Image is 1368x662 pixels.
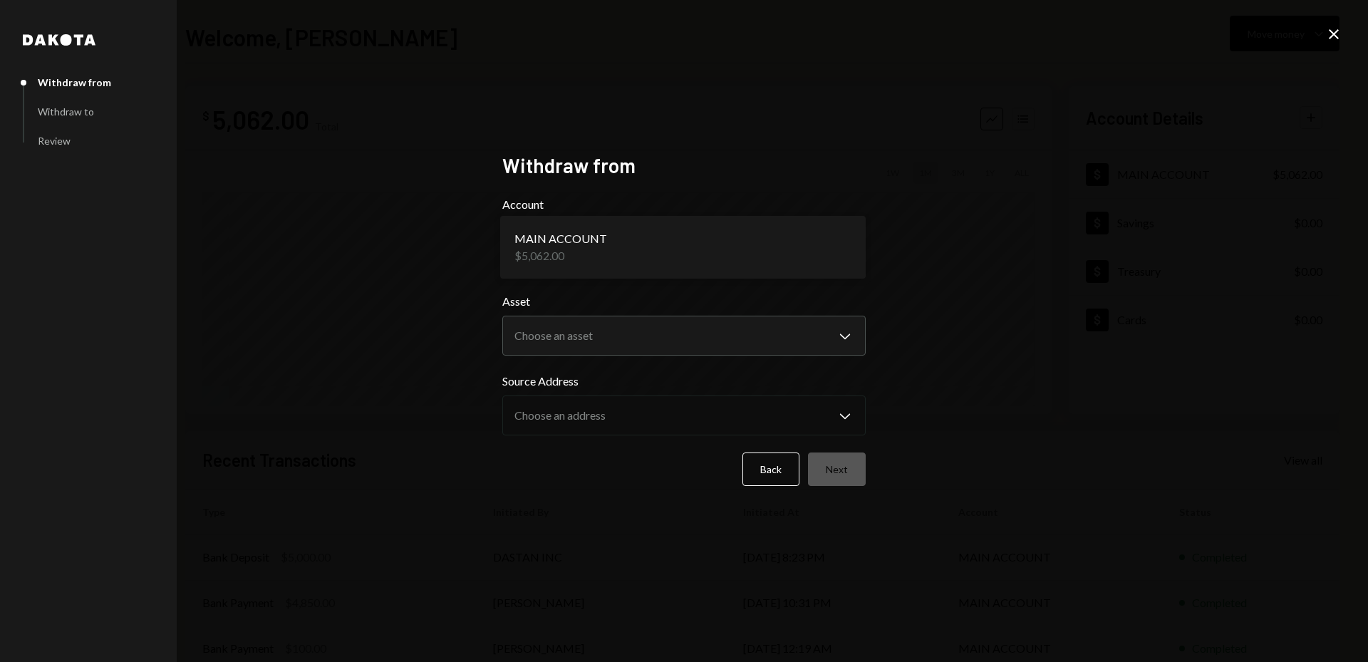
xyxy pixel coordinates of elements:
h2: Withdraw from [502,152,866,180]
div: Review [38,135,71,147]
div: MAIN ACCOUNT [514,230,607,247]
div: $5,062.00 [514,247,607,264]
div: Withdraw from [38,76,111,88]
div: Withdraw to [38,105,94,118]
label: Account [502,196,866,213]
